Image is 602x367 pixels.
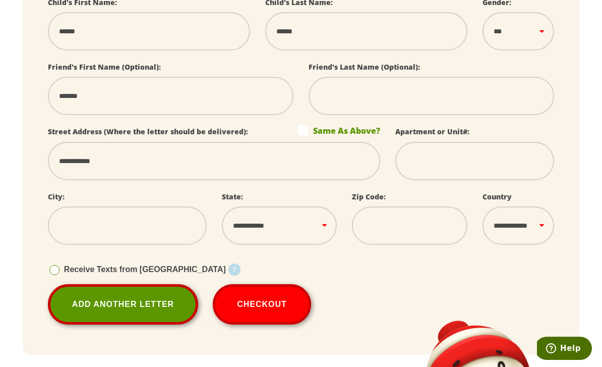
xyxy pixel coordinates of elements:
label: Same As Above? [298,125,380,135]
label: State: [222,192,243,201]
label: Street Address (Where the letter should be delivered): [48,127,248,136]
label: Apartment or Unit#: [395,127,469,136]
label: City: [48,192,65,201]
label: Friend's First Name (Optional): [48,62,161,72]
label: Friend's Last Name (Optional): [309,62,420,72]
iframe: Opens a widget where you can find more information [537,337,592,362]
a: Add Another Letter [48,284,198,325]
button: Checkout [213,284,311,325]
label: Zip Code: [352,192,386,201]
span: Receive Texts from [GEOGRAPHIC_DATA] [64,265,226,274]
label: Country [483,192,512,201]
